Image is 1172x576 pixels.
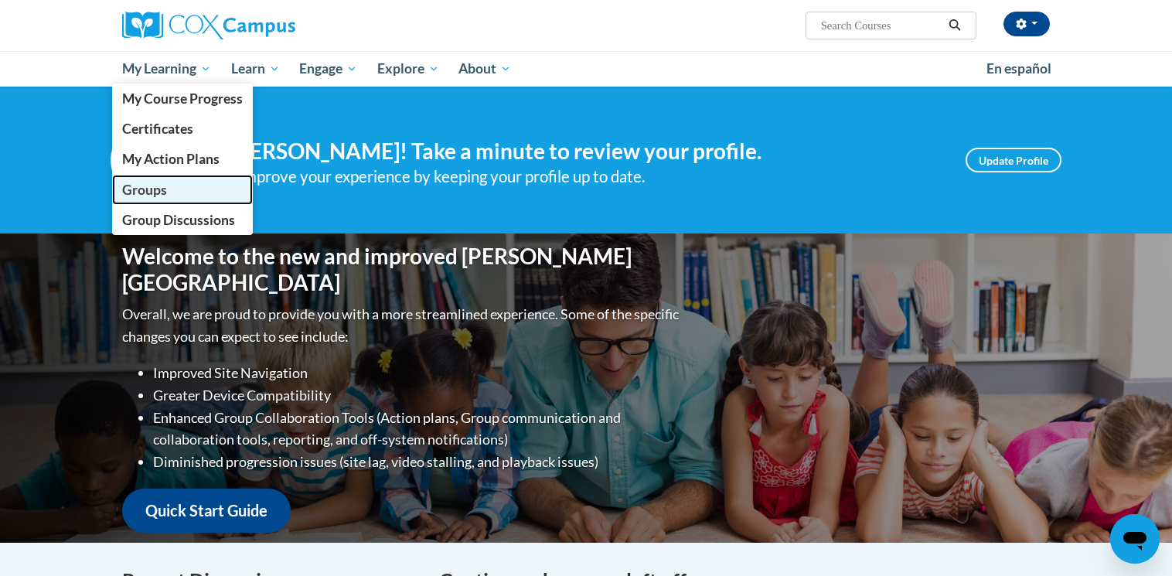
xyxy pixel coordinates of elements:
[122,151,220,167] span: My Action Plans
[976,53,1061,85] a: En español
[943,16,966,35] button: Search
[122,60,211,78] span: My Learning
[112,144,253,174] a: My Action Plans
[122,12,295,39] img: Cox Campus
[112,205,253,235] a: Group Discussions
[99,51,1073,87] div: Main menu
[203,164,942,189] div: Help improve your experience by keeping your profile up to date.
[112,114,253,144] a: Certificates
[986,60,1051,77] span: En español
[111,125,180,195] img: Profile Image
[122,90,243,107] span: My Course Progress
[122,212,235,228] span: Group Discussions
[153,384,683,407] li: Greater Device Compatibility
[449,51,522,87] a: About
[231,60,280,78] span: Learn
[299,60,357,78] span: Engage
[1110,514,1160,564] iframe: Button to launch messaging window
[458,60,511,78] span: About
[122,489,291,533] a: Quick Start Guide
[112,51,221,87] a: My Learning
[112,175,253,205] a: Groups
[153,362,683,384] li: Improved Site Navigation
[289,51,367,87] a: Engage
[122,121,193,137] span: Certificates
[153,407,683,452] li: Enhanced Group Collaboration Tools (Action plans, Group communication and collaboration tools, re...
[122,12,416,39] a: Cox Campus
[122,182,167,198] span: Groups
[966,148,1061,172] a: Update Profile
[153,451,683,473] li: Diminished progression issues (site lag, video stalling, and playback issues)
[1003,12,1050,36] button: Account Settings
[112,84,253,114] a: My Course Progress
[122,244,683,295] h1: Welcome to the new and improved [PERSON_NAME][GEOGRAPHIC_DATA]
[377,60,439,78] span: Explore
[122,303,683,348] p: Overall, we are proud to provide you with a more streamlined experience. Some of the specific cha...
[819,16,943,35] input: Search Courses
[203,138,942,165] h4: Hi [PERSON_NAME]! Take a minute to review your profile.
[221,51,290,87] a: Learn
[367,51,449,87] a: Explore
